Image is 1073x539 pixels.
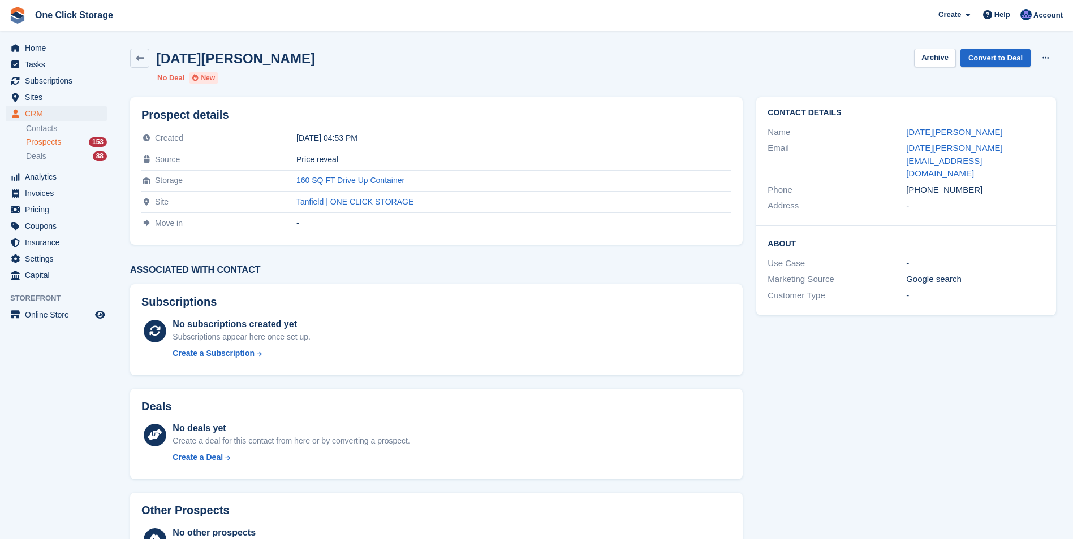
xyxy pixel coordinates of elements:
a: menu [6,56,107,72]
div: Phone [768,184,906,197]
a: Contacts [26,123,107,134]
img: stora-icon-8386f47178a22dfd0bd8f6a31ec36ba5ce8667c1dd55bd0f319d3a0aa187defe.svg [9,7,26,24]
div: Create a deal for this contact from here or by converting a prospect. [173,435,410,447]
a: [DATE][PERSON_NAME][EMAIL_ADDRESS][DOMAIN_NAME] [906,143,1003,178]
h2: About [768,237,1045,249]
span: Move in [155,219,183,228]
div: No subscriptions created yet [173,318,311,331]
span: Storefront [10,293,113,304]
span: Site [155,197,169,206]
a: menu [6,234,107,250]
img: Thomas [1020,9,1032,20]
div: Create a Deal [173,451,223,463]
a: menu [6,106,107,121]
a: Prospects 153 [26,136,107,148]
span: Help [994,9,1010,20]
div: Google search [906,273,1045,286]
div: Name [768,126,906,139]
h2: Subscriptions [141,295,731,308]
span: CRM [25,106,93,121]
span: Created [155,133,183,142]
a: menu [6,40,107,56]
div: Price reveal [296,155,731,164]
div: Customer Type [768,289,906,302]
span: Pricing [25,202,93,218]
a: Preview store [93,308,107,321]
h2: [DATE][PERSON_NAME] [156,51,315,66]
li: No Deal [157,72,184,84]
a: menu [6,218,107,234]
div: [DATE] 04:53 PM [296,133,731,142]
a: menu [6,307,107,323]
span: Analytics [25,169,93,185]
a: [DATE][PERSON_NAME] [906,127,1003,137]
a: menu [6,251,107,267]
div: [PHONE_NUMBER] [906,184,1045,197]
li: New [189,72,218,84]
span: Invoices [25,185,93,201]
span: Sites [25,89,93,105]
div: - [906,257,1045,270]
div: Marketing Source [768,273,906,286]
span: Create [938,9,961,20]
a: Tanfield | ONE CLICK STORAGE [296,197,413,206]
span: Coupons [25,218,93,234]
h2: Deals [141,400,171,413]
a: Deals 88 [26,150,107,162]
span: Capital [25,267,93,283]
span: Source [155,155,180,164]
a: Convert to Deal [960,49,1031,67]
div: Create a Subscription [173,347,255,359]
span: Tasks [25,56,93,72]
span: Account [1033,10,1063,21]
div: No deals yet [173,421,410,435]
span: Subscriptions [25,73,93,89]
a: 160 SQ FT Drive Up Container [296,176,404,185]
div: Use Case [768,257,906,270]
h2: Prospect details [141,108,731,121]
div: - [906,289,1045,302]
span: Settings [25,251,93,267]
a: Create a Deal [173,451,410,463]
button: Archive [914,49,956,67]
a: menu [6,73,107,89]
div: 153 [89,137,107,147]
span: Home [25,40,93,56]
a: One Click Storage [31,6,118,24]
div: Address [768,199,906,212]
a: menu [6,202,107,218]
a: menu [6,169,107,185]
a: Create a Subscription [173,347,311,359]
div: 88 [93,151,107,161]
h3: Associated with contact [130,265,743,275]
a: menu [6,89,107,105]
span: Deals [26,151,46,162]
div: Subscriptions appear here once set up. [173,331,311,343]
div: Email [768,142,906,180]
span: Insurance [25,234,93,250]
span: Storage [155,176,183,185]
span: Prospects [26,137,61,147]
h2: Contact Details [768,108,1045,118]
div: - [296,219,731,228]
a: menu [6,185,107,201]
span: Online Store [25,307,93,323]
div: - [906,199,1045,212]
a: menu [6,267,107,283]
h2: Other Prospects [141,504,230,517]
